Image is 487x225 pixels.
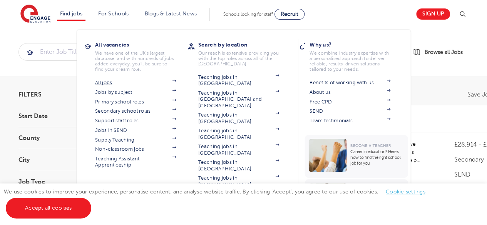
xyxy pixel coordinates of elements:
[95,80,176,86] a: All jobs
[413,48,469,57] a: Browse all Jobs
[198,39,291,67] a: Search by locationOur reach is extensive providing you with the top roles across all of the [GEOG...
[18,157,103,163] h3: City
[95,89,176,95] a: Jobs by subject
[18,43,384,61] div: Submit
[310,80,390,86] a: Benefits of working with us
[95,50,176,72] p: We have one of the UK's largest database. and with hundreds of jobs added everyday. you'll be sur...
[18,92,42,98] span: Filters
[95,127,176,133] a: Jobs in SEND
[95,99,176,105] a: Primary school roles
[310,39,402,50] h3: Why us?
[98,11,129,17] a: For Schools
[310,39,402,72] a: Why us?We combine industry expertise with a personalised approach to deliver reliable, results-dr...
[223,12,273,17] span: Schools looking for staff
[198,39,291,50] h3: Search by location
[145,11,197,17] a: Blogs & Latest News
[18,113,103,119] h3: Start Date
[350,143,391,148] span: Become a Teacher
[425,48,463,57] span: Browse all Jobs
[95,137,176,143] a: Supply Teaching
[310,50,390,72] p: We combine industry expertise with a personalised approach to deliver reliable, results-driven so...
[198,90,279,109] a: Teaching jobs in [GEOGRAPHIC_DATA] and [GEOGRAPHIC_DATA]
[274,9,305,20] a: Recruit
[95,39,187,72] a: All vacanciesWe have one of the UK's largest database. and with hundreds of jobs added everyday. ...
[198,128,279,140] a: Teaching jobs in [GEOGRAPHIC_DATA]
[95,156,176,168] a: Teaching Assistant Apprenticeship
[198,143,279,156] a: Teaching jobs in [GEOGRAPHIC_DATA]
[20,5,50,24] img: Engage Education
[18,135,103,141] h3: County
[305,135,410,178] a: Become a TeacherCareer in education? Here’s how to find the right school job for you
[305,179,410,220] a: Become a Teacher6 Teacher Interview Tips
[350,149,404,166] p: Career in education? Here’s how to find the right school job for you
[310,89,390,95] a: About us
[198,50,279,67] p: Our reach is extensive providing you with the top roles across all of the [GEOGRAPHIC_DATA]
[95,108,176,114] a: Secondary school roles
[18,179,103,185] h3: Job Type
[310,108,390,114] a: SEND
[6,198,91,218] a: Accept all cookies
[281,11,298,17] span: Recruit
[416,8,450,20] a: Sign up
[95,146,176,152] a: Non-classroom jobs
[198,112,279,125] a: Teaching jobs in [GEOGRAPHIC_DATA]
[198,159,279,172] a: Teaching jobs in [GEOGRAPHIC_DATA]
[386,189,425,195] a: Cookie settings
[95,118,176,124] a: Support staff roles
[310,118,390,124] a: Team testimonials
[4,189,433,211] span: We use cookies to improve your experience, personalise content, and analyse website traffic. By c...
[198,175,279,188] a: Teaching jobs in [GEOGRAPHIC_DATA]
[60,11,83,17] a: Find jobs
[198,74,279,87] a: Teaching jobs in [GEOGRAPHIC_DATA]
[310,99,390,105] a: Free CPD
[95,39,187,50] h3: All vacancies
